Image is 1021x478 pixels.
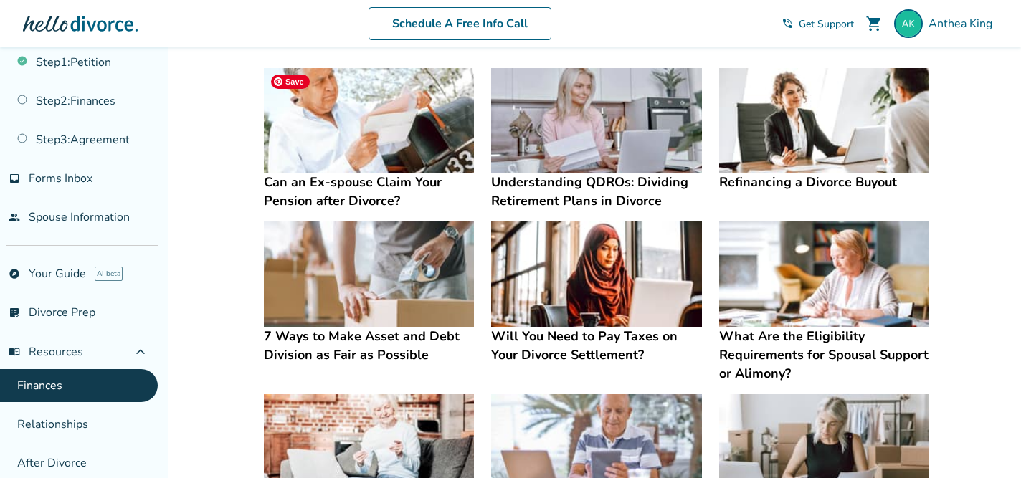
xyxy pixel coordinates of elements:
[719,68,929,173] img: Refinancing a Divorce Buyout
[782,18,793,29] span: phone_in_talk
[9,268,20,279] span: explore
[491,327,701,364] h4: Will You Need to Pay Taxes on Your Divorce Settlement?
[264,68,474,173] img: Can an Ex-spouse Claim Your Pension after Divorce?
[719,173,929,191] h4: Refinancing a Divorce Buyout
[95,267,123,281] span: AI beta
[9,307,20,318] span: list_alt_check
[132,343,149,360] span: expand_less
[271,75,310,89] span: Save
[719,221,929,327] img: What Are the Eligibility Requirements for Spousal Support or Alimony?
[949,409,1021,478] iframe: Chat Widget
[929,16,998,32] span: Anthea King
[369,7,551,40] a: Schedule A Free Info Call
[894,9,923,38] img: antheakingnyc@gmail.com
[264,221,474,327] img: 7 Ways to Make Asset and Debt Division as Fair as Possible
[719,68,929,192] a: Refinancing a Divorce BuyoutRefinancing a Divorce Buyout
[491,173,701,210] h4: Understanding QDROs: Dividing Retirement Plans in Divorce
[799,17,854,31] span: Get Support
[264,221,474,364] a: 7 Ways to Make Asset and Debt Division as Fair as Possible7 Ways to Make Asset and Debt Division ...
[264,173,474,210] h4: Can an Ex-spouse Claim Your Pension after Divorce?
[9,344,83,360] span: Resources
[782,17,854,31] a: phone_in_talkGet Support
[264,327,474,364] h4: 7 Ways to Make Asset and Debt Division as Fair as Possible
[719,221,929,383] a: What Are the Eligibility Requirements for Spousal Support or Alimony?What Are the Eligibility Req...
[491,68,701,211] a: Understanding QDROs: Dividing Retirement Plans in DivorceUnderstanding QDROs: Dividing Retirement...
[29,171,92,186] span: Forms Inbox
[9,346,20,358] span: menu_book
[865,15,883,32] span: shopping_cart
[491,221,701,327] img: Will You Need to Pay Taxes on Your Divorce Settlement?
[491,68,701,173] img: Understanding QDROs: Dividing Retirement Plans in Divorce
[9,173,20,184] span: inbox
[9,211,20,223] span: people
[264,68,474,211] a: Can an Ex-spouse Claim Your Pension after Divorce?Can an Ex-spouse Claim Your Pension after Divorce?
[491,221,701,364] a: Will You Need to Pay Taxes on Your Divorce Settlement?Will You Need to Pay Taxes on Your Divorce ...
[719,327,929,383] h4: What Are the Eligibility Requirements for Spousal Support or Alimony?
